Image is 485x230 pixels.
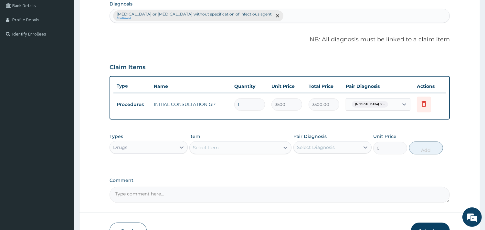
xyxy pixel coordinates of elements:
button: Add [409,141,443,154]
label: Pair Diagnosis [293,133,327,140]
img: d_794563401_company_1708531726252_794563401 [12,32,26,48]
th: Type [113,80,151,92]
div: Chat with us now [34,36,109,45]
span: We're online! [37,72,89,137]
label: Diagnosis [110,1,132,7]
td: Procedures [113,99,151,110]
label: Comment [110,178,450,183]
label: Unit Price [373,133,396,140]
p: [MEDICAL_DATA] or [MEDICAL_DATA] without specification of infectious agent [117,12,272,17]
div: Minimize live chat window [106,3,121,19]
div: Select Item [193,144,219,151]
th: Total Price [305,80,343,93]
span: remove selection option [275,13,280,19]
textarea: Type your message and hit 'Enter' [3,158,123,180]
th: Quantity [231,80,268,93]
th: Name [151,80,231,93]
label: Item [189,133,200,140]
div: Drugs [113,144,127,151]
small: Confirmed [117,17,272,20]
h3: Claim Items [110,64,145,71]
th: Actions [414,80,446,93]
label: Types [110,134,123,139]
th: Pair Diagnosis [343,80,414,93]
th: Unit Price [268,80,305,93]
p: NB: All diagnosis must be linked to a claim item [110,36,450,44]
span: [MEDICAL_DATA] or ... [352,101,388,108]
div: Select Diagnosis [297,144,335,151]
td: INITIAL CONSULTATION GP [151,98,231,111]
